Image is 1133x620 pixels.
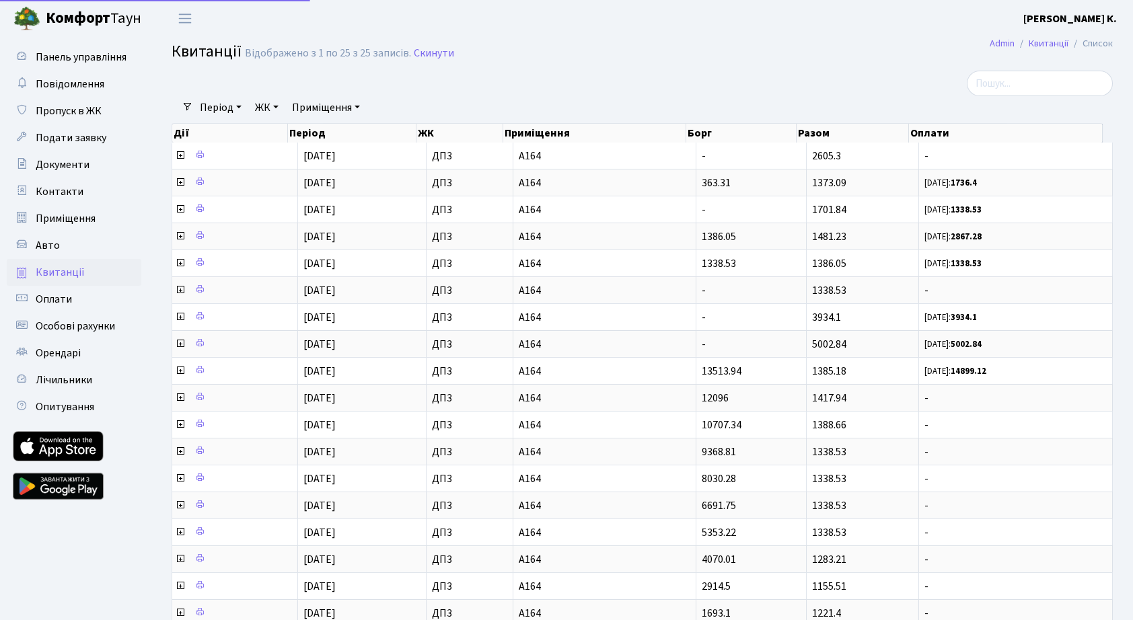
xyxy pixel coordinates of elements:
span: [DATE] [303,337,336,352]
span: 1338.53 [812,283,846,298]
input: Пошук... [967,71,1113,96]
span: - [924,420,1107,430]
a: Скинути [414,47,454,60]
span: ДП3 [432,554,508,565]
span: - [702,149,706,163]
span: 363.31 [702,176,731,190]
a: [PERSON_NAME] К. [1023,11,1117,27]
a: ЖК [250,96,284,119]
span: ДП3 [432,204,508,215]
span: Особові рахунки [36,319,115,334]
span: - [924,527,1107,538]
span: ДП3 [432,500,508,511]
b: Комфорт [46,7,110,29]
span: А164 [519,420,690,430]
span: [DATE] [303,283,336,298]
span: А164 [519,258,690,269]
span: 1338.53 [812,498,846,513]
a: Контакти [7,178,141,205]
span: - [924,608,1107,619]
a: Подати заявку [7,124,141,151]
span: 5353.22 [702,525,736,540]
span: - [924,500,1107,511]
th: Період [288,124,416,143]
span: Оплати [36,292,72,307]
span: Орендарі [36,346,81,360]
span: - [702,310,706,325]
span: Таун [46,7,141,30]
b: [PERSON_NAME] К. [1023,11,1117,26]
span: ДП3 [432,473,508,484]
a: Повідомлення [7,71,141,98]
span: А164 [519,554,690,565]
b: 1736.4 [951,177,977,189]
span: - [924,581,1107,592]
span: 1338.53 [702,256,736,271]
span: ДП3 [432,527,508,538]
span: 1417.94 [812,391,846,405]
span: 6691.75 [702,498,736,513]
span: ДП3 [432,608,508,619]
span: А164 [519,527,690,538]
th: Приміщення [503,124,686,143]
a: Особові рахунки [7,313,141,340]
a: Опитування [7,393,141,420]
span: 1701.84 [812,202,846,217]
a: Admin [990,36,1015,50]
span: А164 [519,366,690,377]
span: Документи [36,157,89,172]
li: Список [1068,36,1113,51]
span: [DATE] [303,176,336,190]
b: 1338.53 [951,258,982,270]
small: [DATE]: [924,258,982,270]
span: ДП3 [432,581,508,592]
span: 1338.53 [812,525,846,540]
span: А164 [519,581,690,592]
span: А164 [519,339,690,350]
span: [DATE] [303,149,336,163]
span: - [702,337,706,352]
span: - [924,285,1107,296]
span: 1481.23 [812,229,846,244]
span: ДП3 [432,285,508,296]
span: ДП3 [432,151,508,161]
span: [DATE] [303,498,336,513]
span: ДП3 [432,258,508,269]
span: ДП3 [432,312,508,323]
span: [DATE] [303,525,336,540]
small: [DATE]: [924,177,977,189]
span: [DATE] [303,202,336,217]
span: [DATE] [303,364,336,379]
span: [DATE] [303,229,336,244]
span: [DATE] [303,310,336,325]
b: 5002.84 [951,338,982,350]
span: Опитування [36,399,94,414]
th: ЖК [416,124,504,143]
span: А164 [519,447,690,457]
span: Пропуск в ЖК [36,104,102,118]
small: [DATE]: [924,338,982,350]
span: ДП3 [432,339,508,350]
span: А164 [519,285,690,296]
b: 1338.53 [951,204,982,216]
span: Повідомлення [36,77,104,91]
span: ДП3 [432,420,508,430]
span: - [702,283,706,298]
span: 8030.28 [702,471,736,486]
a: Документи [7,151,141,178]
span: 1388.66 [812,418,846,432]
span: - [702,202,706,217]
span: Авто [36,238,60,253]
img: logo.png [13,5,40,32]
th: Дії [172,124,288,143]
span: 1283.21 [812,552,846,567]
a: Орендарі [7,340,141,366]
th: Разом [797,124,909,143]
span: 1386.05 [812,256,846,271]
span: [DATE] [303,256,336,271]
span: Приміщення [36,211,96,226]
span: 3934.1 [812,310,841,325]
span: ДП3 [432,178,508,188]
small: [DATE]: [924,365,986,377]
a: Оплати [7,286,141,313]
